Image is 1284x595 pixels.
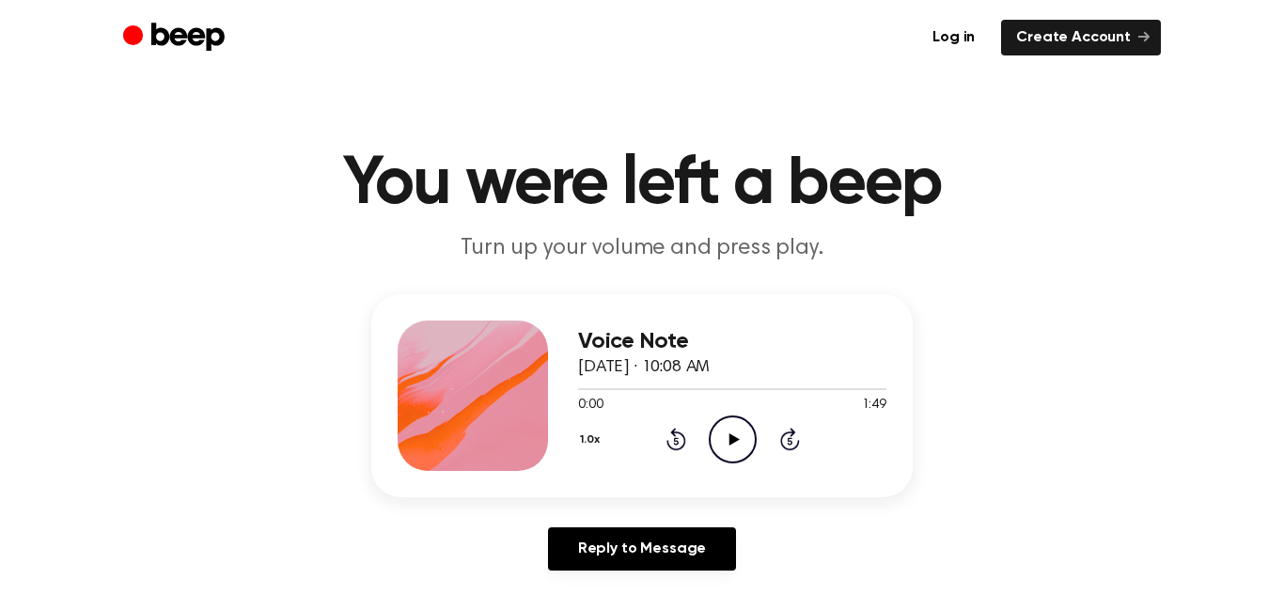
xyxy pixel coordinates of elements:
a: Create Account [1001,20,1161,55]
h1: You were left a beep [161,150,1123,218]
span: 1:49 [862,396,886,415]
span: 0:00 [578,396,603,415]
a: Beep [123,20,229,56]
button: 1.0x [578,424,607,456]
a: Log in [917,20,990,55]
a: Reply to Message [548,527,736,571]
p: Turn up your volume and press play. [281,233,1003,264]
h3: Voice Note [578,329,886,354]
span: [DATE] · 10:08 AM [578,359,710,376]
